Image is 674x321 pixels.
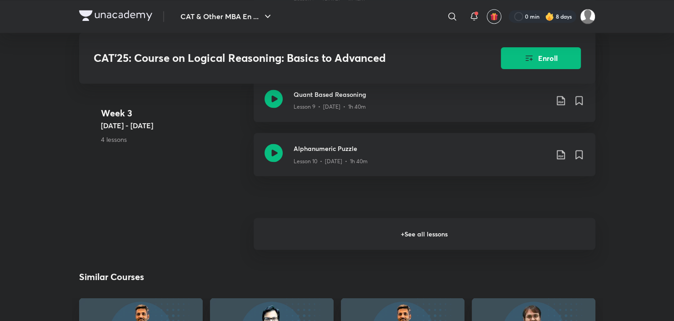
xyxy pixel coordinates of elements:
h5: [DATE] - [DATE] [101,120,246,131]
button: Enroll [501,47,581,69]
button: CAT & Other MBA En ... [175,7,279,25]
h2: Similar Courses [79,270,144,283]
p: Lesson 9 • [DATE] • 1h 40m [294,103,366,111]
img: avatar [490,12,498,20]
h3: Alphanumeric Puzzle [294,144,548,153]
img: Abhishek gupta [580,9,595,24]
button: avatar [487,9,501,24]
a: Company Logo [79,10,152,23]
a: Alphanumeric PuzzleLesson 10 • [DATE] • 1h 40m [254,133,595,187]
h3: CAT'25: Course on Logical Reasoning: Basics to Advanced [94,52,449,65]
a: Quant Based ReasoningLesson 9 • [DATE] • 1h 40m [254,79,595,133]
p: Lesson 10 • [DATE] • 1h 40m [294,157,368,165]
h3: Quant Based Reasoning [294,90,548,99]
img: Company Logo [79,10,152,21]
img: streak [545,12,554,21]
h4: Week 3 [101,107,246,120]
p: 4 lessons [101,135,246,145]
h6: + See all lessons [254,218,595,250]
